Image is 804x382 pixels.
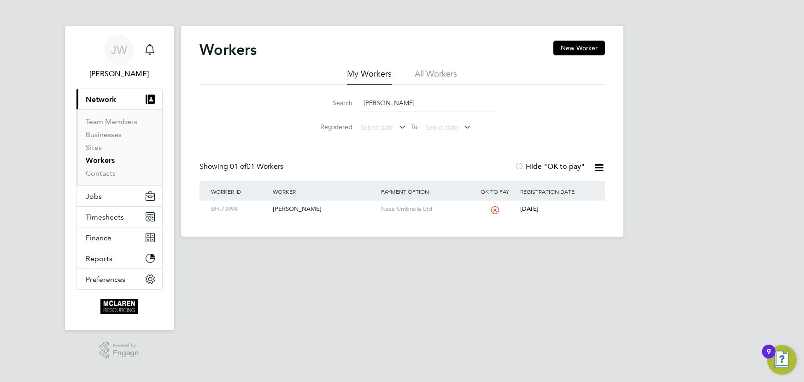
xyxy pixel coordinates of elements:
div: Payment Option [379,181,472,202]
button: Timesheets [76,207,162,227]
span: Powered by [113,341,139,349]
nav: Main navigation [65,26,174,330]
span: 01 Workers [230,162,283,171]
span: Engage [113,349,139,357]
a: Go to home page [76,299,163,314]
span: Jobs [86,192,102,201]
span: Finance [86,233,112,242]
div: Network [76,109,162,185]
button: Jobs [76,186,162,206]
input: Name, email or phone number [359,94,493,112]
a: Businesses [86,130,122,139]
span: Reports [86,254,112,263]
span: Network [86,95,116,104]
div: Nasa Umbrella Ltd [379,201,472,218]
h2: Workers [200,41,257,59]
div: OK to pay [472,181,518,202]
div: [PERSON_NAME] [270,201,379,218]
div: BH-73994 [209,201,270,218]
label: Search [311,99,352,107]
button: Finance [76,227,162,248]
li: My Workers [347,68,392,85]
div: Showing [200,162,285,172]
img: mclaren-logo-retina.png [100,299,138,314]
button: Open Resource Center, 9 new notifications [767,345,797,375]
div: Worker ID [209,181,270,202]
a: BH-73994[PERSON_NAME]Nasa Umbrella Ltd[DATE] [209,200,596,208]
label: Registered [311,123,352,131]
div: Worker [270,181,379,202]
a: Powered byEngage [100,341,139,359]
label: Hide "OK to pay" [515,162,585,171]
button: New Worker [553,41,605,55]
div: 9 [767,352,771,364]
span: JW [111,44,127,56]
a: Contacts [86,169,116,178]
button: Network [76,89,162,109]
span: [DATE] [520,205,539,213]
a: Sites [86,143,102,152]
button: Reports [76,248,162,269]
a: Team Members [86,117,137,126]
a: Workers [86,156,115,165]
div: Registration Date [518,181,595,202]
span: To [408,121,420,133]
span: Timesheets [86,213,124,221]
li: All Workers [415,68,457,85]
span: Preferences [86,275,125,284]
span: Select date [360,123,393,131]
span: Jane Weitzman [76,68,163,79]
span: Select date [425,123,458,131]
button: Preferences [76,269,162,289]
a: JW[PERSON_NAME] [76,35,163,79]
span: 01 of [230,162,246,171]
